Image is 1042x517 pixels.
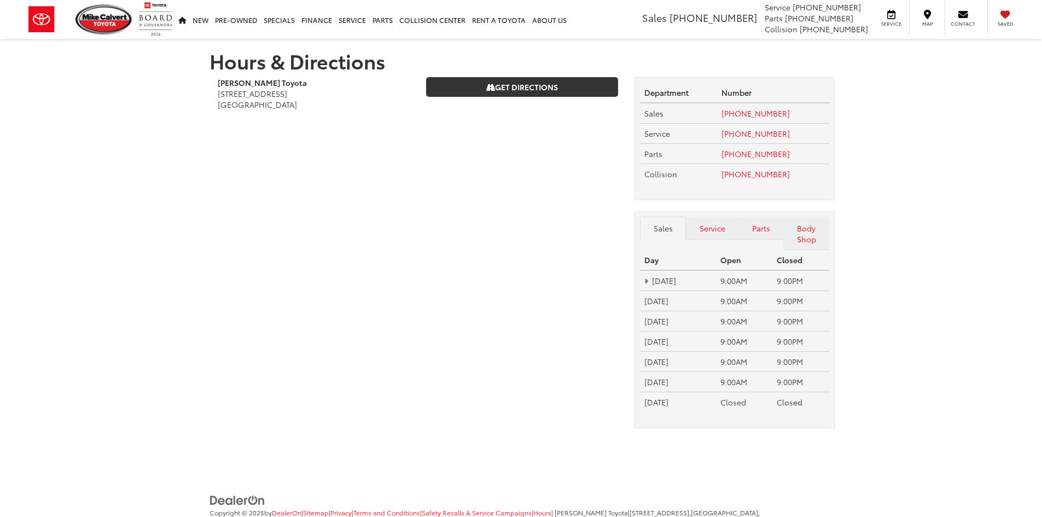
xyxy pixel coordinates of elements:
td: 9:00PM [772,291,829,311]
td: 9:00AM [716,291,773,311]
a: DealerOn Home Page [272,508,301,517]
td: 9:00AM [716,372,773,392]
span: Service [879,20,904,27]
span: | [420,508,532,517]
a: Safety Recalls & Service Campaigns, Opens in a new tab [422,508,532,517]
strong: Closed [777,254,802,265]
span: Map [915,20,939,27]
span: | [301,508,329,517]
iframe: Google Map [218,129,619,414]
span: Service [644,128,670,139]
span: [GEOGRAPHIC_DATA], [691,508,760,517]
td: 9:00PM [772,311,829,332]
td: 9:00PM [772,372,829,392]
a: [PHONE_NUMBER] [721,169,790,179]
td: 9:00PM [772,332,829,352]
a: Get Directions on Google Maps [426,77,618,97]
td: 9:00AM [716,332,773,352]
td: [DATE] [640,352,716,372]
span: [PHONE_NUMBER] [800,24,868,34]
span: Collision [644,169,677,179]
span: by [264,508,301,517]
span: | [532,508,551,517]
td: Closed [772,392,829,412]
td: [DATE] [640,372,716,392]
th: Department [640,83,717,103]
span: | [352,508,420,517]
td: [DATE] [640,291,716,311]
td: 9:00AM [716,270,773,291]
td: Closed [716,392,773,412]
span: | [PERSON_NAME] Toyota [551,508,628,517]
span: Contact [951,20,975,27]
a: [PHONE_NUMBER] [721,128,790,139]
span: Parts [765,13,783,24]
img: DealerOn [209,495,265,507]
a: Sales [640,217,686,240]
td: [DATE] [640,392,716,412]
span: Saved [993,20,1017,27]
a: Sitemap [303,508,329,517]
span: Service [765,2,790,13]
a: Parts [738,217,783,240]
a: DealerOn [209,493,265,504]
a: Hours [533,508,551,517]
img: Mike Calvert Toyota [75,4,133,34]
td: 9:00AM [716,352,773,372]
h1: Hours & Directions [209,50,833,72]
span: Sales [642,10,667,25]
td: [DATE] [640,332,716,352]
span: [PHONE_NUMBER] [670,10,757,25]
span: Sales [644,108,663,119]
strong: Day [644,254,659,265]
span: [STREET_ADDRESS], [630,508,691,517]
td: 9:00AM [716,311,773,332]
span: [STREET_ADDRESS] [218,88,287,99]
a: Service [686,217,738,240]
span: Parts [644,148,662,159]
span: Collision [765,24,797,34]
td: [DATE] [640,311,716,332]
span: [GEOGRAPHIC_DATA] [218,99,297,110]
td: 9:00PM [772,270,829,291]
strong: Open [720,254,741,265]
td: [DATE] [640,270,716,291]
a: Privacy [330,508,352,517]
a: [PHONE_NUMBER] [721,148,790,159]
span: [PHONE_NUMBER] [785,13,853,24]
td: 9:00PM [772,352,829,372]
a: [PHONE_NUMBER] [721,108,790,119]
b: [PERSON_NAME] Toyota [218,77,307,88]
span: | [329,508,352,517]
th: Number [717,83,829,103]
span: Copyright © 2025 [209,508,264,517]
span: [PHONE_NUMBER] [793,2,861,13]
a: Terms and Conditions [353,508,420,517]
a: Body Shop [783,217,829,251]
